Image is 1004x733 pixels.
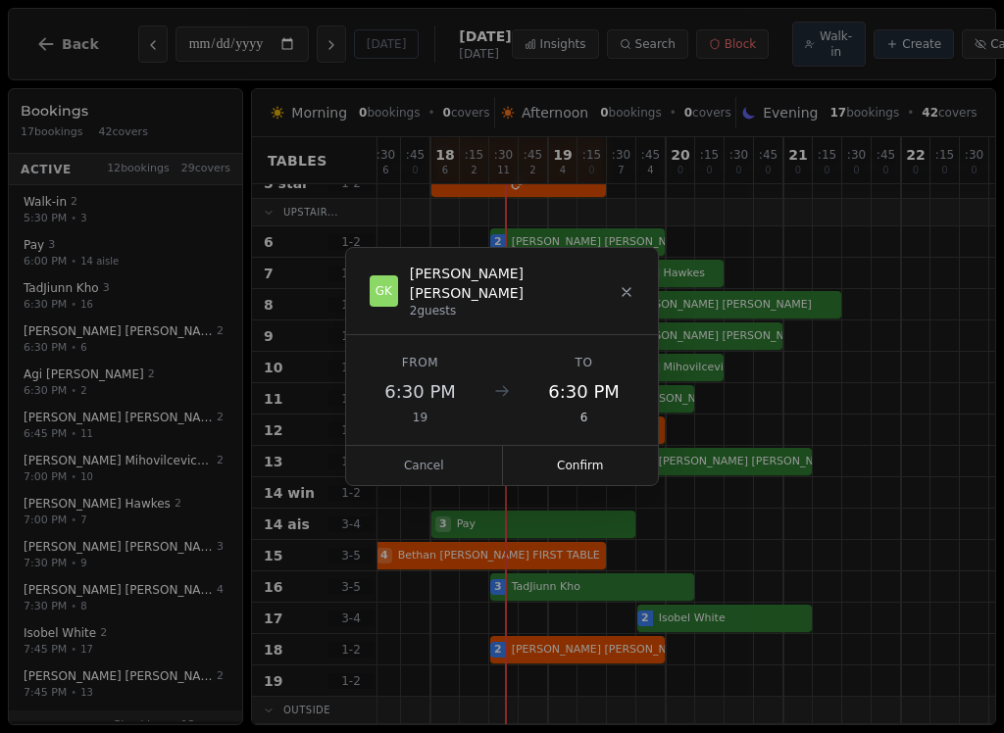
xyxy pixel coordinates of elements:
div: 6 [533,410,634,425]
button: Cancel [346,446,503,485]
div: 6:30 PM [533,378,634,406]
div: 2 guests [410,303,619,318]
div: From [370,355,471,370]
div: GK [370,275,398,307]
div: 6:30 PM [370,378,471,406]
button: Confirm [503,446,659,485]
div: 19 [370,410,471,425]
div: [PERSON_NAME] [PERSON_NAME] [410,264,619,303]
div: To [533,355,634,370]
